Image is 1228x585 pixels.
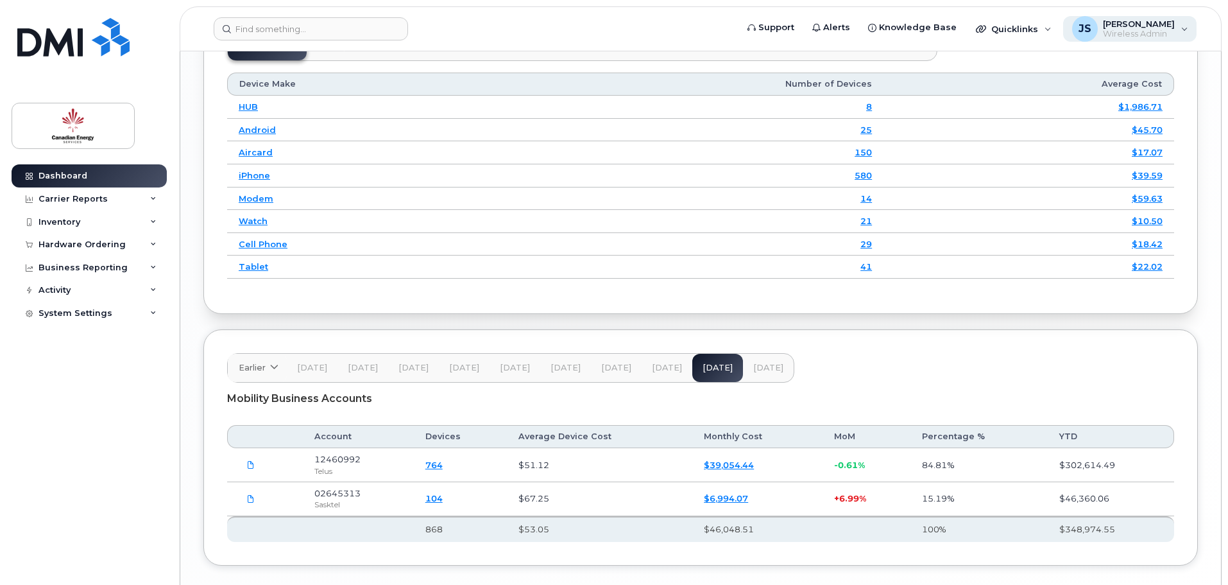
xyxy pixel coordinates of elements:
a: $45.70 [1132,125,1163,135]
span: Telus [314,466,332,476]
a: Cell Phone [239,239,287,249]
th: $53.05 [507,516,692,542]
a: $6,994.07 [704,493,748,503]
a: Android [239,125,276,135]
span: Support [758,21,794,34]
span: 6.99% [839,493,866,503]
a: 41 [860,261,872,272]
a: Tablet [239,261,268,272]
th: MoM [823,425,910,448]
a: 8 [866,101,872,112]
th: Device Make [227,73,504,96]
th: Number of Devices [504,73,883,96]
span: Sasktel [314,500,340,509]
th: $348,974.55 [1048,516,1174,542]
a: $39,054.44 [704,460,754,470]
div: Jason Smyth [1063,16,1197,42]
input: Find something... [214,17,408,40]
a: 14 [860,193,872,204]
a: Alerts [803,15,859,40]
a: CanadianEnergy.Sasktel.02645313.072025.pdf [239,487,263,510]
span: [DATE] [601,363,631,373]
span: Alerts [823,21,850,34]
th: Percentage % [910,425,1048,448]
span: [DATE] [753,363,783,373]
a: 150 [855,147,872,157]
a: $1,986.71 [1118,101,1163,112]
span: Earlier [239,362,266,374]
span: Quicklinks [991,24,1038,34]
a: 764 [425,460,443,470]
a: Support [738,15,803,40]
span: [DATE] [652,363,682,373]
span: [DATE] [297,363,327,373]
a: iPhone [239,170,270,180]
div: Mobility Business Accounts [227,383,1174,415]
a: Aircard [239,147,273,157]
span: [DATE] [348,363,378,373]
a: $10.50 [1132,216,1163,226]
a: $17.07 [1132,147,1163,157]
td: $67.25 [507,482,692,516]
span: [DATE] [398,363,429,373]
th: $46,048.51 [692,516,823,542]
a: 21 [860,216,872,226]
td: 84.81% [910,448,1048,482]
th: Account [303,425,414,448]
a: $18.42 [1132,239,1163,249]
th: Monthly Cost [692,425,823,448]
span: [DATE] [550,363,581,373]
a: $22.02 [1132,261,1163,272]
span: [PERSON_NAME] [1103,19,1175,29]
th: 868 [414,516,507,542]
span: + [834,493,839,503]
span: Wireless Admin [1103,29,1175,39]
a: 29 [860,239,872,249]
span: [DATE] [500,363,530,373]
span: JS [1079,21,1091,37]
a: CanadianEnergy.12460992_1251849967_2025-07-09.pdf [239,453,263,476]
span: -0.61% [834,460,865,470]
th: 100% [910,516,1048,542]
a: Modem [239,193,273,204]
th: Average Cost [883,73,1174,96]
td: $51.12 [507,448,692,482]
th: Average Device Cost [507,425,692,448]
td: $302,614.49 [1048,448,1174,482]
a: HUB [239,101,258,112]
span: Knowledge Base [879,21,957,34]
a: Earlier [228,354,287,382]
a: Watch [239,216,268,226]
a: 104 [425,493,443,503]
a: $39.59 [1132,170,1163,180]
td: $46,360.06 [1048,482,1174,516]
a: 580 [855,170,872,180]
a: 25 [860,125,872,135]
span: 12460992 [314,454,361,464]
th: YTD [1048,425,1174,448]
th: Devices [414,425,507,448]
div: Quicklinks [967,16,1061,42]
a: Knowledge Base [859,15,966,40]
span: 02645313 [314,488,361,498]
span: [DATE] [449,363,479,373]
td: 15.19% [910,482,1048,516]
a: $59.63 [1132,193,1163,204]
